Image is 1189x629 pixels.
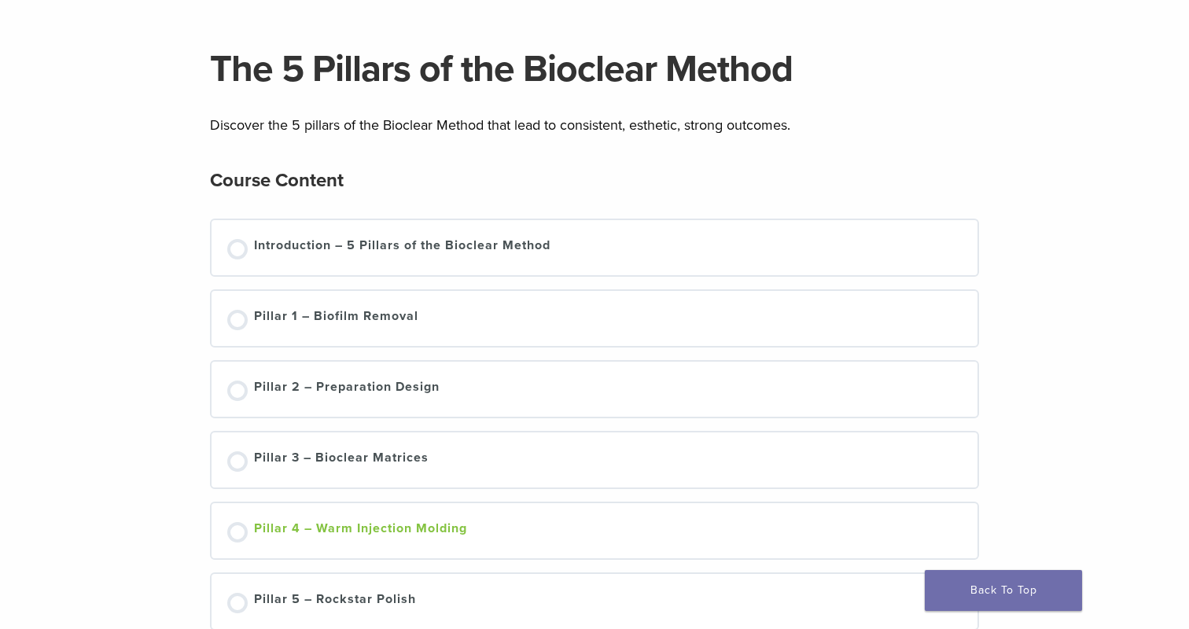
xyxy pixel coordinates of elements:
a: Pillar 3 – Bioclear Matrices [227,448,962,472]
a: Pillar 2 – Preparation Design [227,377,962,401]
a: Back To Top [925,570,1082,611]
a: Pillar 4 – Warm Injection Molding [227,519,962,543]
a: Pillar 5 – Rockstar Polish [227,590,962,613]
h1: The 5 Pillars of the Bioclear Method [210,50,979,88]
div: Pillar 4 – Warm Injection Molding [254,519,467,543]
div: Pillar 1 – Biofilm Removal [254,307,418,330]
div: Pillar 3 – Bioclear Matrices [254,448,429,472]
a: Pillar 1 – Biofilm Removal [227,307,962,330]
h2: Course Content [210,162,344,200]
a: Introduction – 5 Pillars of the Bioclear Method [227,236,962,259]
p: Discover the 5 pillars of the Bioclear Method that lead to consistent, esthetic, strong outcomes. [210,113,979,137]
div: Pillar 5 – Rockstar Polish [254,590,416,613]
div: Introduction – 5 Pillars of the Bioclear Method [254,236,550,259]
div: Pillar 2 – Preparation Design [254,377,440,401]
